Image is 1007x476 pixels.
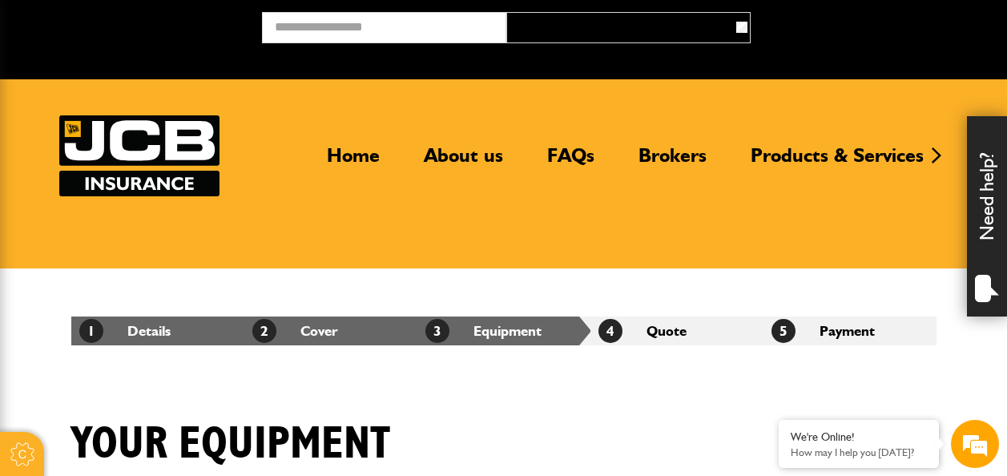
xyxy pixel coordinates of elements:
[626,143,719,180] a: Brokers
[791,430,927,444] div: We're Online!
[252,319,276,343] span: 2
[739,143,936,180] a: Products & Services
[252,322,338,339] a: 2Cover
[751,12,995,37] button: Broker Login
[590,317,763,345] li: Quote
[315,143,392,180] a: Home
[967,116,1007,317] div: Need help?
[771,319,796,343] span: 5
[598,319,622,343] span: 4
[791,446,927,458] p: How may I help you today?
[412,143,515,180] a: About us
[425,319,449,343] span: 3
[763,317,937,345] li: Payment
[59,115,220,196] img: JCB Insurance Services logo
[417,317,590,345] li: Equipment
[79,319,103,343] span: 1
[59,115,220,196] a: JCB Insurance Services
[71,418,390,471] h1: Your equipment
[79,322,171,339] a: 1Details
[535,143,606,180] a: FAQs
